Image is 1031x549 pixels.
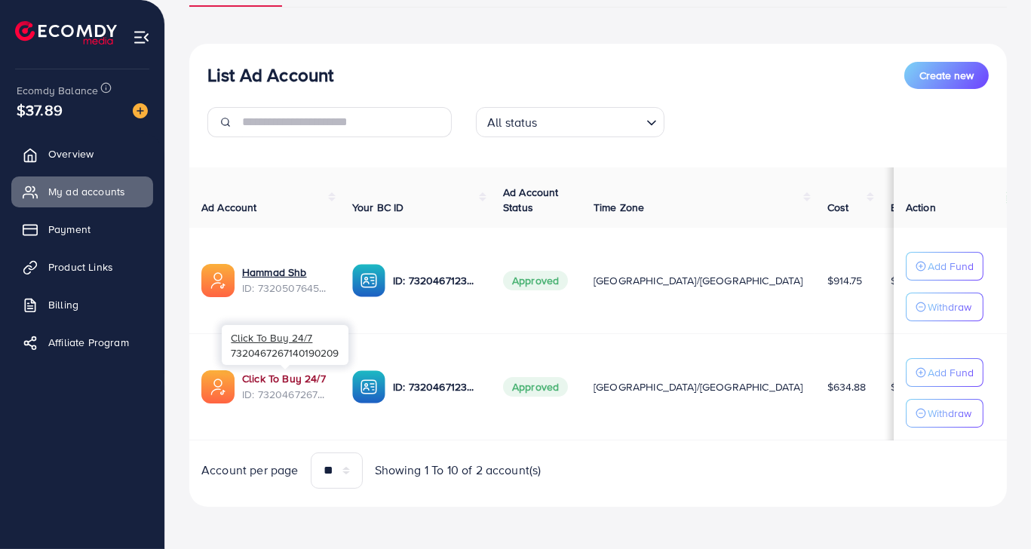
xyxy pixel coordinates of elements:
[928,363,974,382] p: Add Fund
[48,222,91,237] span: Payment
[484,112,541,133] span: All status
[11,290,153,320] a: Billing
[201,370,235,403] img: ic-ads-acc.e4c84228.svg
[133,29,150,46] img: menu
[48,259,113,274] span: Product Links
[928,257,974,275] p: Add Fund
[542,109,640,133] input: Search for option
[222,325,348,365] div: 7320467267140190209
[201,264,235,297] img: ic-ads-acc.e4c84228.svg
[15,21,117,44] img: logo
[503,271,568,290] span: Approved
[594,200,644,215] span: Time Zone
[906,252,983,281] button: Add Fund
[11,214,153,244] a: Payment
[476,107,664,137] div: Search for option
[48,297,78,312] span: Billing
[503,185,559,215] span: Ad Account Status
[919,68,974,83] span: Create new
[201,462,299,479] span: Account per page
[17,83,98,98] span: Ecomdy Balance
[48,335,129,350] span: Affiliate Program
[48,146,94,161] span: Overview
[827,200,849,215] span: Cost
[242,281,328,296] span: ID: 7320507645020880897
[906,358,983,387] button: Add Fund
[242,371,328,386] a: Click To Buy 24/7
[242,265,328,280] a: Hammad Shb
[594,379,803,394] span: [GEOGRAPHIC_DATA]/[GEOGRAPHIC_DATA]
[967,481,1020,538] iframe: Chat
[48,184,125,199] span: My ad accounts
[11,176,153,207] a: My ad accounts
[594,273,803,288] span: [GEOGRAPHIC_DATA]/[GEOGRAPHIC_DATA]
[503,377,568,397] span: Approved
[17,99,63,121] span: $37.89
[242,387,328,402] span: ID: 7320467267140190209
[393,271,479,290] p: ID: 7320467123262734338
[352,264,385,297] img: ic-ba-acc.ded83a64.svg
[375,462,542,479] span: Showing 1 To 10 of 2 account(s)
[352,200,404,215] span: Your BC ID
[11,139,153,169] a: Overview
[207,64,333,86] h3: List Ad Account
[906,399,983,428] button: Withdraw
[231,330,312,345] span: Click To Buy 24/7
[904,62,989,89] button: Create new
[928,298,971,316] p: Withdraw
[242,265,328,296] div: <span class='underline'>Hammad Shb</span></br>7320507645020880897
[393,378,479,396] p: ID: 7320467123262734338
[352,370,385,403] img: ic-ba-acc.ded83a64.svg
[906,200,936,215] span: Action
[906,293,983,321] button: Withdraw
[11,327,153,357] a: Affiliate Program
[11,252,153,282] a: Product Links
[827,273,863,288] span: $914.75
[133,103,148,118] img: image
[928,404,971,422] p: Withdraw
[201,200,257,215] span: Ad Account
[827,379,867,394] span: $634.88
